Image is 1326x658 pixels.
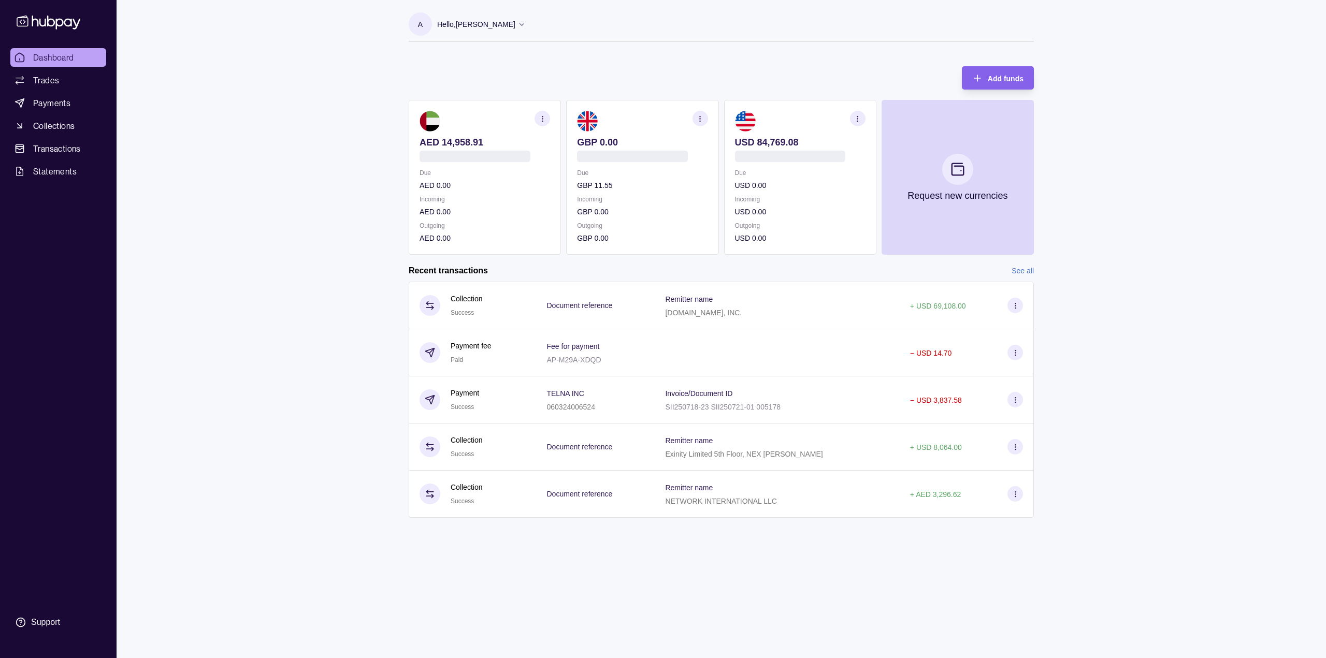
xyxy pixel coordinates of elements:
[665,389,732,398] p: Invoice/Document ID
[577,194,708,205] p: Incoming
[420,137,550,148] p: AED 14,958.91
[577,111,598,131] img: gb
[910,349,952,357] p: − USD 14.70
[33,97,70,109] span: Payments
[546,389,584,398] p: TELNA INC
[665,450,823,458] p: Exinity Limited 5th Floor, NEX [PERSON_NAME]
[10,116,106,135] a: Collections
[33,142,81,155] span: Transactions
[451,356,463,363] span: Paid
[546,342,599,350] p: Fee for payment
[577,180,708,191] p: GBP 11.55
[418,19,423,30] p: A
[577,206,708,217] p: GBP 0.00
[910,443,962,451] p: + USD 8,064.00
[907,190,1007,201] p: Request new currencies
[10,94,106,112] a: Payments
[420,206,550,217] p: AED 0.00
[910,490,961,499] p: + AED 3,296.62
[910,396,962,404] p: − USD 3,837.58
[10,162,106,181] a: Statements
[735,167,866,179] p: Due
[409,265,488,276] h2: Recent transactions
[451,293,482,304] p: Collection
[420,194,550,205] p: Incoming
[962,66,1034,90] button: Add funds
[451,498,474,505] span: Success
[1012,265,1034,276] a: See all
[451,340,492,352] p: Payment fee
[451,403,474,411] span: Success
[735,180,866,191] p: USD 0.00
[33,120,75,132] span: Collections
[735,206,866,217] p: USD 0.00
[577,137,708,148] p: GBP 0.00
[735,137,866,148] p: USD 84,769.08
[10,611,106,633] a: Support
[665,497,776,505] p: NETWORK INTERNATIONAL LLC
[451,434,482,446] p: Collection
[546,301,612,310] p: Document reference
[10,71,106,90] a: Trades
[546,403,595,411] p: 060324006524
[577,220,708,231] p: Outgoing
[665,309,742,317] p: [DOMAIN_NAME], INC.
[33,74,59,86] span: Trades
[577,232,708,244] p: GBP 0.00
[451,387,479,399] p: Payment
[546,356,601,364] p: AP-M29A-XDQD
[735,111,756,131] img: us
[10,48,106,67] a: Dashboard
[665,295,713,303] p: Remitter name
[451,481,482,493] p: Collection
[735,220,866,231] p: Outgoing
[735,194,866,205] p: Incoming
[33,51,74,64] span: Dashboard
[665,484,713,492] p: Remitter name
[546,443,612,451] p: Document reference
[665,436,713,445] p: Remitter name
[665,403,781,411] p: SII250718-23 SII250721-01 005178
[33,165,77,178] span: Statements
[10,139,106,158] a: Transactions
[546,490,612,498] p: Document reference
[420,232,550,244] p: AED 0.00
[420,167,550,179] p: Due
[577,167,708,179] p: Due
[735,232,866,244] p: USD 0.00
[910,302,966,310] p: + USD 69,108.00
[420,111,440,131] img: ae
[420,220,550,231] p: Outgoing
[451,309,474,316] span: Success
[451,450,474,458] span: Success
[420,180,550,191] p: AED 0.00
[31,617,60,628] div: Support
[882,100,1034,255] button: Request new currencies
[988,75,1024,83] span: Add funds
[437,19,515,30] p: Hello, [PERSON_NAME]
